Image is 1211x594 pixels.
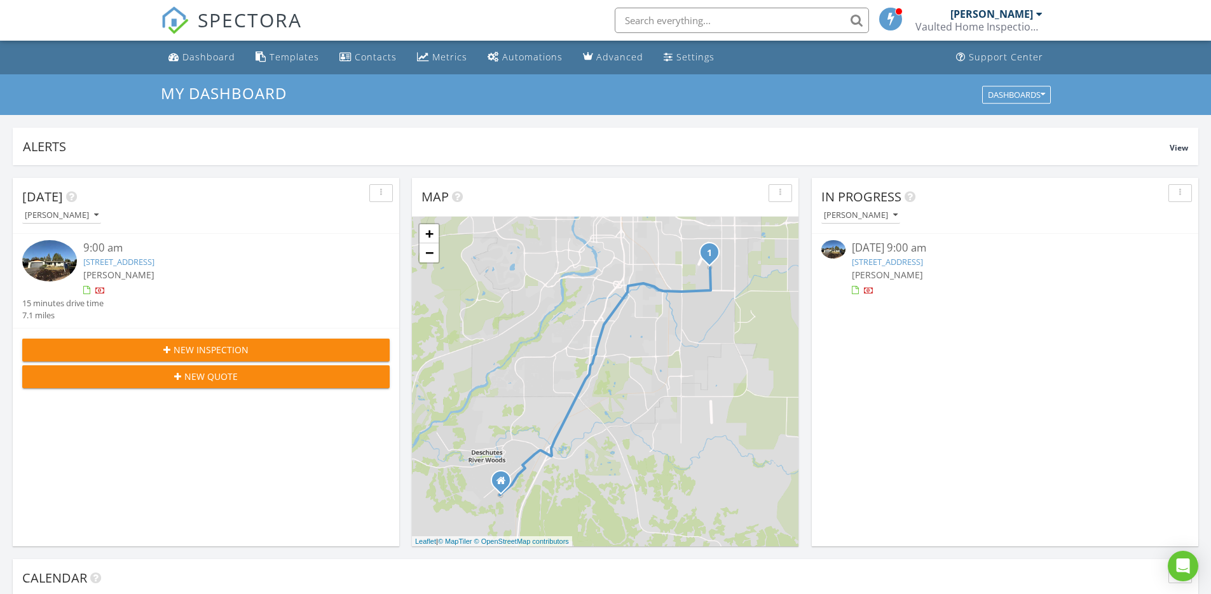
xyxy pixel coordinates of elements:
div: Advanced [596,51,643,63]
a: Dashboard [163,46,240,69]
a: Support Center [951,46,1048,69]
img: 9370535%2Fcover_photos%2F8VSxwHwd09igCMnnLhu4%2Fsmall.jpg [821,240,845,259]
div: 61777 SE Fargo Ln, Bend, OR 97702 [709,252,717,260]
a: Settings [659,46,720,69]
span: [DATE] [22,188,63,205]
div: Metrics [432,51,467,63]
button: Dashboards [982,86,1051,104]
div: Alerts [23,138,1170,155]
span: SPECTORA [198,6,302,33]
button: [PERSON_NAME] [22,207,101,224]
a: Zoom in [420,224,439,243]
div: Dashboard [182,51,235,63]
div: 15 minutes drive time [22,297,104,309]
button: [PERSON_NAME] [821,207,900,224]
i: 1 [707,249,712,258]
a: © OpenStreetMap contributors [474,537,569,545]
div: Open Intercom Messenger [1168,551,1198,581]
span: New Quote [184,370,238,383]
div: Support Center [969,51,1043,63]
div: [DATE] 9:00 am [852,240,1158,256]
a: Automations (Basic) [482,46,568,69]
a: [STREET_ADDRESS] [83,256,154,267]
input: Search everything... [615,8,869,33]
div: Templates [270,51,319,63]
span: [PERSON_NAME] [852,269,923,281]
span: My Dashboard [161,83,287,104]
div: Settings [676,51,715,63]
span: [PERSON_NAME] [83,269,154,281]
a: SPECTORA [161,17,302,44]
img: 9370535%2Fcover_photos%2F8VSxwHwd09igCMnnLhu4%2Fsmall.jpg [22,240,77,281]
a: Zoom out [420,243,439,262]
span: New Inspection [174,343,249,356]
div: [PERSON_NAME] [950,8,1033,20]
div: 9:00 am [83,240,359,256]
div: Dashboards [988,90,1045,99]
div: 60048 Hopi Rd, Bend Deschutes 97702 [501,480,509,488]
a: Contacts [334,46,402,69]
a: Templates [250,46,324,69]
a: [DATE] 9:00 am [STREET_ADDRESS] [PERSON_NAME] [821,240,1189,297]
div: Contacts [355,51,397,63]
div: [PERSON_NAME] [25,211,99,220]
div: | [412,536,572,547]
a: Leaflet [415,537,436,545]
div: Automations [502,51,563,63]
span: In Progress [821,188,901,205]
div: 7.1 miles [22,309,104,321]
a: Metrics [412,46,472,69]
a: 9:00 am [STREET_ADDRESS] [PERSON_NAME] 15 minutes drive time 7.1 miles [22,240,390,321]
a: [STREET_ADDRESS] [852,256,923,267]
a: Advanced [578,46,648,69]
div: Vaulted Home Inspection Services LLC [915,20,1043,33]
button: New Inspection [22,339,390,361]
a: © MapTiler [438,537,472,545]
button: New Quote [22,365,390,388]
span: View [1170,142,1188,153]
img: The Best Home Inspection Software - Spectora [161,6,189,34]
div: [PERSON_NAME] [824,211,898,220]
span: Calendar [22,569,87,586]
span: Map [421,188,449,205]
